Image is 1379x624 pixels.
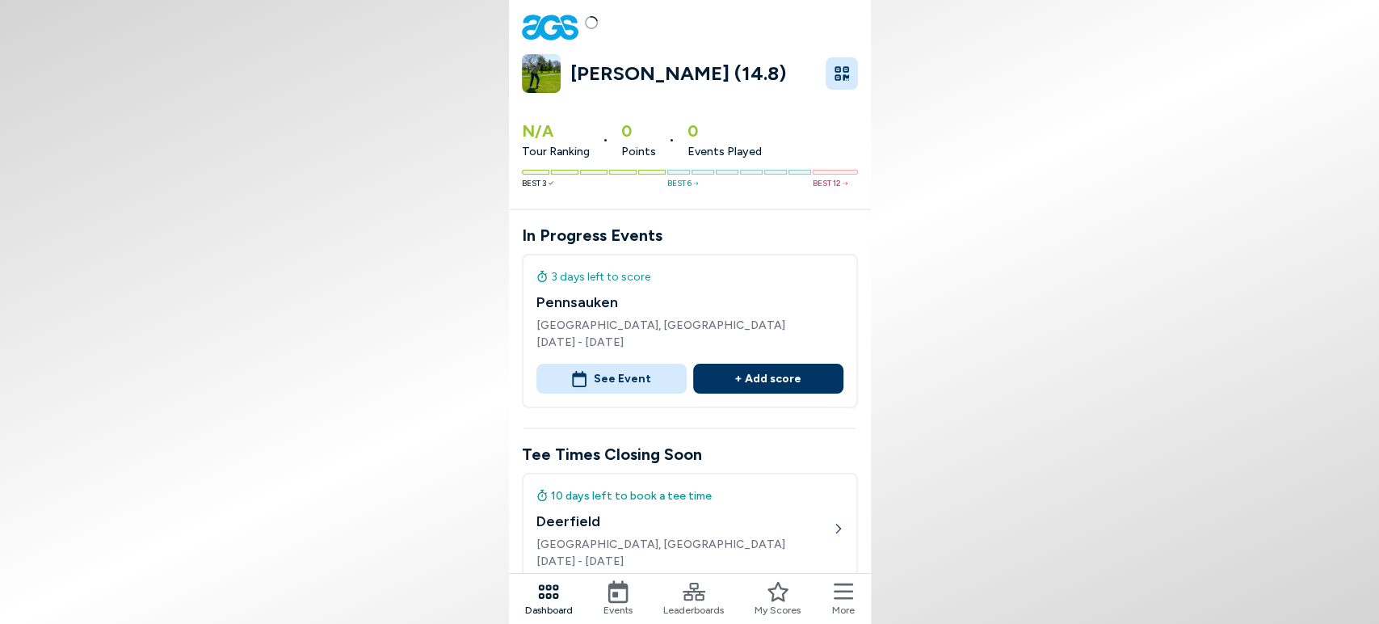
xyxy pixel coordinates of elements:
span: More [832,603,855,618]
span: Events [603,603,633,618]
h3: In Progress Events [522,223,858,247]
a: My Scores [755,580,801,618]
h3: Tee Times Closing Soon [522,442,858,466]
span: [DATE] - [DATE] [536,334,843,351]
span: 0 [687,119,762,143]
span: 0 [621,119,656,143]
span: Best 3 [522,177,553,189]
a: Events [603,580,633,618]
span: Best 6 [667,177,698,189]
span: [GEOGRAPHIC_DATA], [GEOGRAPHIC_DATA] [536,317,843,334]
span: Best 12 [813,177,847,189]
div: 3 days left to score [536,268,843,285]
a: Leaderboards [663,580,724,618]
span: My Scores [755,603,801,618]
span: Events Played [687,143,762,160]
img: avatar [522,54,561,93]
button: See Event [536,364,687,394]
span: • [669,131,675,148]
span: [DATE] - [DATE] [536,553,832,570]
span: [GEOGRAPHIC_DATA], [GEOGRAPHIC_DATA] [536,536,832,553]
span: Leaderboards [663,603,724,618]
button: + Add score [693,364,843,394]
button: More [832,580,855,618]
div: 10 days left to book a tee time [536,487,832,504]
a: Dashboard [525,580,573,618]
span: Dashboard [525,603,573,618]
h4: Deerfield [536,511,832,533]
a: [PERSON_NAME] (14.8) [570,62,816,85]
span: N/A [522,119,590,143]
a: 10 days left to book a tee timeDeerfield[GEOGRAPHIC_DATA], [GEOGRAPHIC_DATA][DATE] - [DATE] [522,473,858,591]
span: Points [621,143,656,160]
span: • [603,131,608,148]
h4: Pennsauken [536,292,843,314]
span: Tour Ranking [522,143,590,160]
